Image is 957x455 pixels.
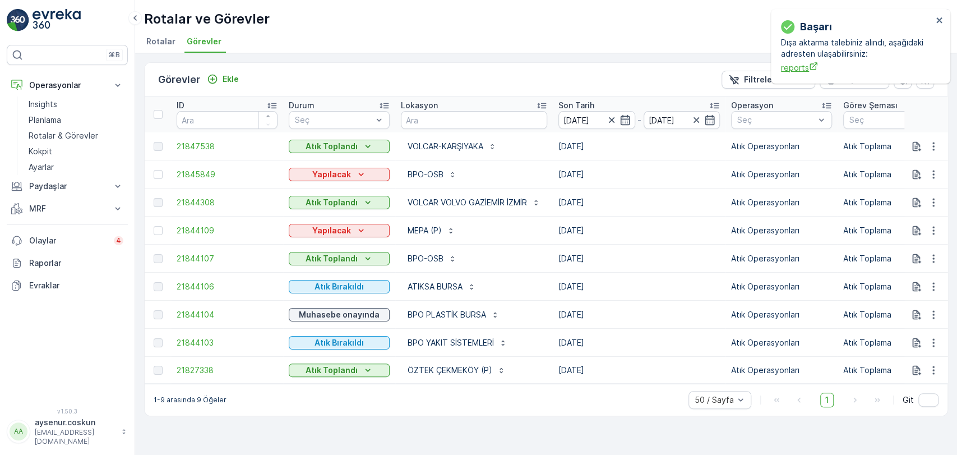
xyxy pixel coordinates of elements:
[731,225,832,236] p: Atık Operasyonları
[7,9,29,31] img: logo
[781,37,932,59] p: Dışa aktarma talebiniz alındı, aşağıdaki adresten ulaşabilirsiniz:
[553,132,725,160] td: [DATE]
[401,100,438,111] p: Lokasyon
[401,137,503,155] button: VOLCAR-KARŞIYAKA
[401,194,547,212] button: VOLCAR VOLVO GAZİEMİR İZMİR
[24,159,128,175] a: Ayarlar
[408,169,443,180] p: BPO-OSB
[843,141,944,152] p: Atık Toplama
[553,217,725,245] td: [DATE]
[177,309,278,320] a: 21844104
[731,100,773,111] p: Operasyon
[306,141,358,152] p: Atık Toplandı
[109,50,120,59] p: ⌘B
[154,310,163,319] div: Toggle Row Selected
[401,250,464,268] button: BPO-OSB
[849,114,927,126] p: Seç
[408,365,492,376] p: ÖZTEK ÇEKMEKÖY (P)
[731,169,832,180] p: Atık Operasyonları
[306,365,358,376] p: Atık Toplandı
[558,111,635,129] input: dd/mm/yyyy
[154,396,226,405] p: 1-9 arasında 9 Öğeler
[177,169,278,180] a: 21845849
[289,308,390,321] button: Muhasebe onayında
[289,168,390,181] button: Yapılacak
[29,99,57,110] p: Insights
[289,100,315,111] p: Durum
[843,309,944,320] p: Atık Toplama
[29,80,105,91] p: Operasyonlar
[401,166,464,183] button: BPO-OSB
[553,329,725,357] td: [DATE]
[558,100,594,111] p: Son Tarih
[29,146,52,157] p: Kokpit
[731,197,832,208] p: Atık Operasyonları
[177,337,278,348] a: 21844103
[553,245,725,273] td: [DATE]
[289,224,390,237] button: Yapılacak
[202,72,243,86] button: Ekle
[158,72,200,88] p: Görevler
[177,197,278,208] a: 21844308
[637,113,641,127] p: -
[7,229,128,252] a: Olaylar4
[843,253,944,264] p: Atık Toplama
[401,111,547,129] input: Ara
[408,281,463,292] p: ATIKSA BURSA
[177,365,278,376] a: 21827338
[177,141,278,152] a: 21847538
[144,10,270,28] p: Rotalar ve Görevler
[731,253,832,264] p: Atık Operasyonları
[289,280,390,293] button: Atık Bırakıldı
[33,9,81,31] img: logo_light-DOdMpM7g.png
[7,252,128,274] a: Raporlar
[154,142,163,151] div: Toggle Row Selected
[731,309,832,320] p: Atık Operasyonları
[843,225,944,236] p: Atık Toplama
[29,162,54,173] p: Ayarlar
[315,337,364,348] p: Atık Bırakıldı
[289,336,390,350] button: Atık Bırakıldı
[553,160,725,189] td: [DATE]
[722,71,815,89] button: Filtreleri temizle
[312,225,351,236] p: Yapılacak
[408,253,443,264] p: BPO-OSB
[553,357,725,384] td: [DATE]
[177,281,278,292] a: 21844106
[24,128,128,144] a: Rotalar & Görevler
[315,281,364,292] p: Atık Bırakıldı
[177,111,278,129] input: Ara
[401,306,506,324] button: BPO PLASTİK BURSA
[408,337,494,348] p: BPO YAKIT SİSTEMLERİ
[731,141,832,152] p: Atık Operasyonları
[177,225,278,236] a: 21844109
[289,364,390,377] button: Atık Toplandı
[401,222,462,240] button: MEPA (P)
[35,428,115,446] p: [EMAIL_ADDRESS][DOMAIN_NAME]
[731,281,832,292] p: Atık Operasyonları
[744,74,808,85] p: Filtreleri temizle
[177,253,278,264] span: 21844107
[408,309,486,320] p: BPO PLASTİK BURSA
[29,235,107,246] p: Olaylar
[146,36,175,47] span: Rotalar
[408,141,483,152] p: VOLCAR-KARŞIYAKA
[7,408,128,415] span: v 1.50.3
[289,140,390,153] button: Atık Toplandı
[401,278,483,296] button: ATIKSA BURSA
[35,417,115,428] p: aysenur.coskun
[312,169,351,180] p: Yapılacak
[843,100,898,111] p: Görev Şeması
[154,226,163,235] div: Toggle Row Selected
[299,309,380,320] p: Muhasebe onayında
[24,144,128,159] a: Kokpit
[936,16,944,26] button: close
[10,422,27,440] div: AA
[820,393,834,407] span: 1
